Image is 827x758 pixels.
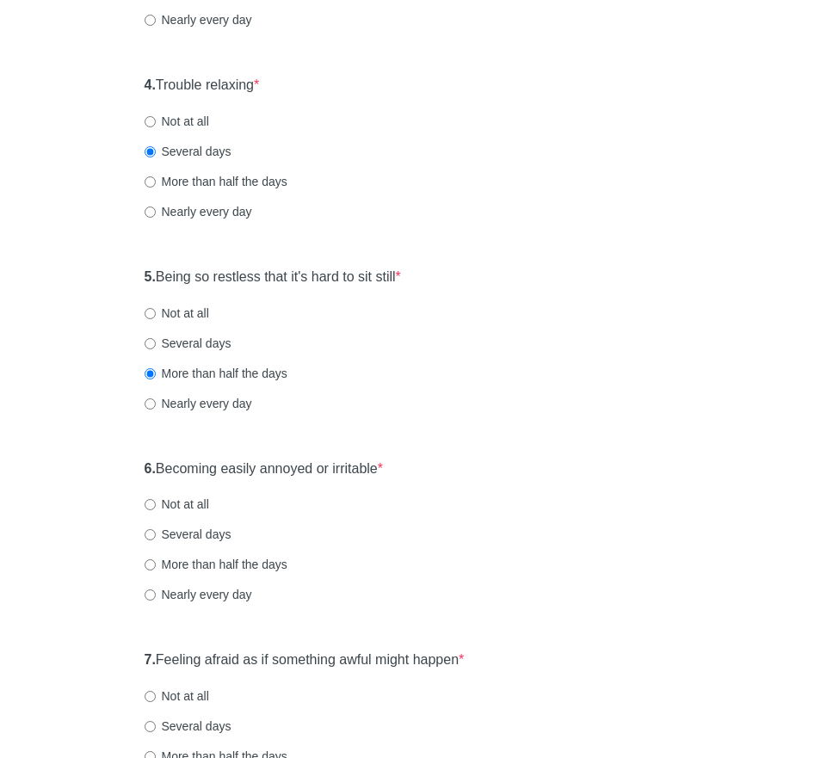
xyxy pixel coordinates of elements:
[145,146,156,157] input: Several days
[145,116,156,127] input: Not at all
[145,338,156,349] input: Several days
[145,173,287,190] label: More than half the days
[145,529,156,540] input: Several days
[145,496,209,513] label: Not at all
[145,206,156,218] input: Nearly every day
[145,395,252,412] label: Nearly every day
[145,368,156,379] input: More than half the days
[145,143,231,160] label: Several days
[145,335,231,352] label: Several days
[145,77,156,92] strong: 4.
[145,308,156,319] input: Not at all
[145,526,231,543] label: Several days
[145,203,252,220] label: Nearly every day
[145,398,156,410] input: Nearly every day
[145,559,156,570] input: More than half the days
[145,652,156,667] strong: 7.
[145,113,209,130] label: Not at all
[145,15,156,26] input: Nearly every day
[145,459,384,479] label: Becoming easily annoyed or irritable
[145,11,252,28] label: Nearly every day
[145,365,287,382] label: More than half the days
[145,269,156,284] strong: 5.
[145,556,287,573] label: More than half the days
[145,589,156,601] input: Nearly every day
[145,586,252,603] label: Nearly every day
[145,268,401,287] label: Being so restless that it's hard to sit still
[145,461,156,476] strong: 6.
[145,176,156,188] input: More than half the days
[145,721,156,732] input: Several days
[145,76,260,96] label: Trouble relaxing
[145,718,231,735] label: Several days
[145,650,465,670] label: Feeling afraid as if something awful might happen
[145,691,156,702] input: Not at all
[145,305,209,322] label: Not at all
[145,687,209,705] label: Not at all
[145,499,156,510] input: Not at all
